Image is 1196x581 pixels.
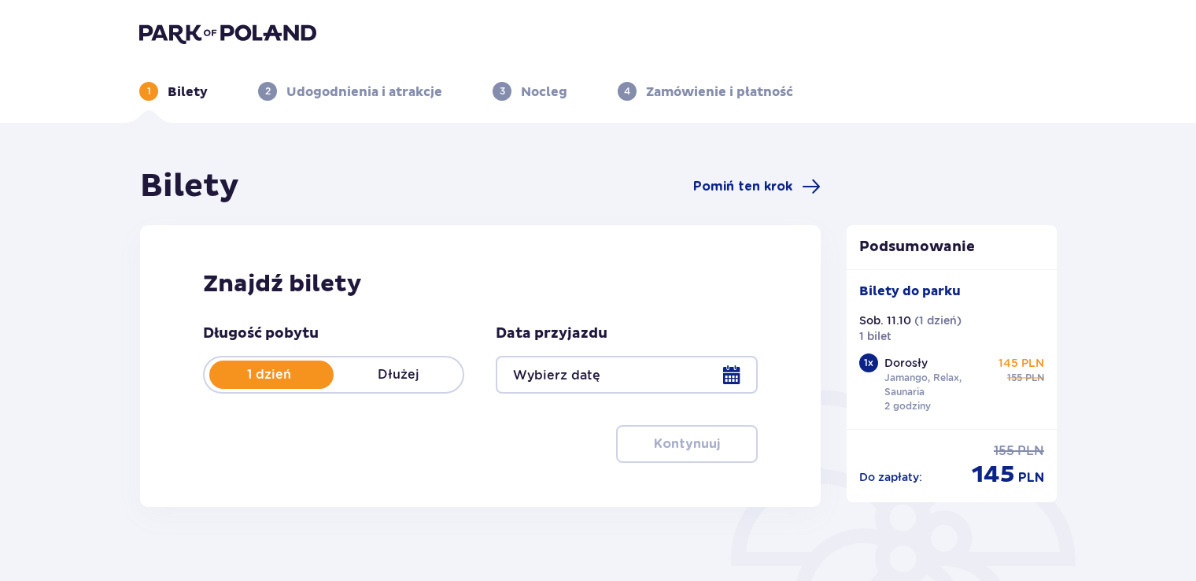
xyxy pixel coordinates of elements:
div: 2Udogodnienia i atrakcje [258,82,442,101]
p: 3 [500,84,505,98]
p: Do zapłaty : [859,469,922,485]
p: 145 PLN [999,355,1044,371]
p: Data przyjazdu [496,324,607,343]
p: 1 [147,84,151,98]
span: PLN [1017,442,1044,460]
button: Kontynuuj [616,425,758,463]
p: ( 1 dzień ) [914,313,962,328]
p: Dłużej [334,366,463,383]
p: 1 dzień [205,366,334,383]
p: Sob. 11.10 [859,313,911,328]
p: 2 godziny [884,399,931,413]
p: 1 bilet [859,328,891,344]
p: Udogodnienia i atrakcje [286,83,442,101]
p: Długość pobytu [203,324,319,343]
span: 155 [1007,371,1022,385]
a: Pomiń ten krok [693,177,821,196]
span: PLN [1018,469,1044,487]
p: Podsumowanie [847,238,1058,257]
p: Zamówienie i płatność [646,83,793,101]
span: PLN [1025,371,1044,385]
div: 1 x [859,353,878,372]
p: Nocleg [521,83,567,101]
p: Jamango, Relax, Saunaria [884,371,993,399]
div: 1Bilety [139,82,208,101]
span: 155 [994,442,1014,460]
p: 2 [265,84,271,98]
p: 4 [624,84,630,98]
h2: Znajdź bilety [203,269,758,299]
p: Bilety [168,83,208,101]
div: 4Zamówienie i płatność [618,82,793,101]
span: Pomiń ten krok [693,178,792,195]
p: Dorosły [884,355,928,371]
div: 3Nocleg [493,82,567,101]
img: Park of Poland logo [139,22,316,44]
p: Bilety do parku [859,283,961,300]
span: 145 [972,460,1015,490]
p: Kontynuuj [654,435,720,453]
h1: Bilety [140,167,239,206]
